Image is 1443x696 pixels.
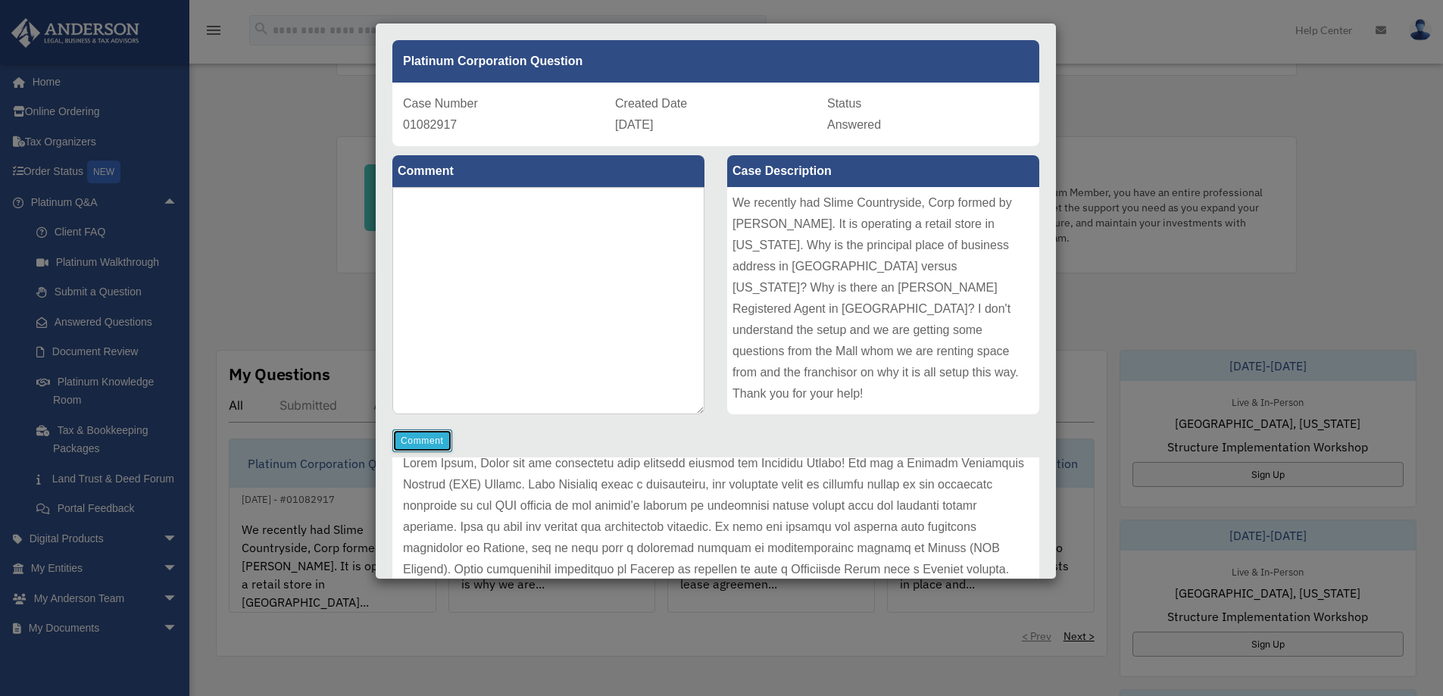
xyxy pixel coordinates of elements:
[827,97,861,110] span: Status
[403,118,457,131] span: 01082917
[727,187,1039,414] div: We recently had Slime Countryside, Corp formed by [PERSON_NAME]. It is operating a retail store i...
[403,97,478,110] span: Case Number
[615,118,653,131] span: [DATE]
[392,429,452,452] button: Comment
[392,40,1039,83] div: Platinum Corporation Question
[827,118,881,131] span: Answered
[615,97,687,110] span: Created Date
[727,155,1039,187] label: Case Description
[392,155,704,187] label: Comment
